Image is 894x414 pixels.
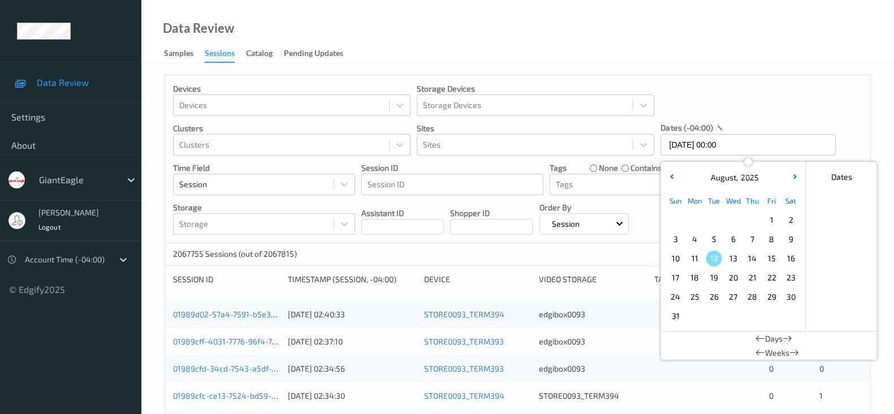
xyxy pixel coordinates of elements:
[704,268,723,287] div: Choose Tuesday August 19 of 2025
[666,249,685,268] div: Choose Sunday August 10 of 2025
[765,347,789,359] span: Weeks
[763,289,779,305] span: 29
[762,210,781,230] div: Choose Friday August 01 of 2025
[288,390,416,402] div: [DATE] 02:34:30
[288,336,416,347] div: [DATE] 02:37:10
[288,309,416,320] div: [DATE] 02:40:33
[685,287,704,307] div: Choose Monday August 25 of 2025
[762,307,781,326] div: Choose Friday September 05 of 2025
[769,364,774,373] span: 0
[783,212,798,228] span: 2
[762,287,781,307] div: Choose Friday August 29 of 2025
[704,210,723,230] div: Choose Tuesday July 29 of 2025
[744,270,760,286] span: 21
[706,231,722,247] span: 5
[539,202,629,213] p: Order By
[539,336,646,347] div: edgibox0093
[173,309,327,319] a: 01989d02-57a4-7591-b5e3-07eca4a45109
[742,268,762,287] div: Choose Thursday August 21 of 2025
[205,46,246,63] a: Sessions
[781,210,800,230] div: Choose Saturday August 02 of 2025
[685,307,704,326] div: Choose Monday September 01 of 2025
[246,46,284,62] a: Catalog
[725,251,741,266] span: 13
[667,251,683,266] span: 10
[783,251,798,266] span: 16
[599,162,618,174] label: none
[781,191,800,210] div: Sat
[765,333,783,344] span: Days
[686,251,702,266] span: 11
[819,364,824,373] span: 0
[742,249,762,268] div: Choose Thursday August 14 of 2025
[723,307,742,326] div: Choose Wednesday September 03 of 2025
[666,230,685,249] div: Choose Sunday August 03 of 2025
[723,249,742,268] div: Choose Wednesday August 13 of 2025
[173,202,355,213] p: Storage
[173,337,319,346] a: 01989cff-4031-7776-96f4-7dce140b9197
[744,231,760,247] span: 7
[173,248,297,260] p: 2067755 Sessions (out of 2067815)
[173,274,280,285] div: Session ID
[284,48,343,62] div: Pending Updates
[173,391,319,400] a: 01989cfc-ce13-7524-bd59-efdf958d1fcc
[173,83,411,94] p: Devices
[450,208,533,219] p: Shopper ID
[660,122,712,133] p: dates (-04:00)
[417,123,654,134] p: Sites
[706,251,722,266] span: 12
[246,48,273,62] div: Catalog
[539,390,646,402] div: STORE0093_TERM394
[173,364,322,373] a: 01989cfd-34cd-7543-a5df-79fd786966f3
[667,270,683,286] span: 17
[550,162,567,174] p: Tags
[685,191,704,210] div: Mon
[424,364,504,373] a: STORE0093_TERM393
[685,268,704,287] div: Choose Monday August 18 of 2025
[424,391,504,400] a: STORE0093_TERM394
[781,287,800,307] div: Choose Saturday August 30 of 2025
[723,210,742,230] div: Choose Wednesday July 30 of 2025
[164,46,205,62] a: Samples
[762,191,781,210] div: Fri
[723,287,742,307] div: Choose Wednesday August 27 of 2025
[763,270,779,286] span: 22
[742,210,762,230] div: Choose Thursday July 31 of 2025
[742,287,762,307] div: Choose Thursday August 28 of 2025
[666,210,685,230] div: Choose Sunday July 27 of 2025
[783,289,798,305] span: 30
[630,162,677,174] label: contains any
[723,230,742,249] div: Choose Wednesday August 06 of 2025
[666,191,685,210] div: Sun
[424,337,504,346] a: STORE0093_TERM393
[723,268,742,287] div: Choose Wednesday August 20 of 2025
[706,289,722,305] span: 26
[783,231,798,247] span: 9
[742,191,762,210] div: Thu
[704,191,723,210] div: Tue
[781,230,800,249] div: Choose Saturday August 09 of 2025
[762,230,781,249] div: Choose Friday August 08 of 2025
[742,230,762,249] div: Choose Thursday August 07 of 2025
[806,166,876,188] div: Dates
[742,307,762,326] div: Choose Thursday September 04 of 2025
[783,270,798,286] span: 23
[667,231,683,247] span: 3
[763,251,779,266] span: 15
[762,268,781,287] div: Choose Friday August 22 of 2025
[173,123,411,134] p: Clusters
[417,83,654,94] p: Storage Devices
[706,270,722,286] span: 19
[654,274,761,285] div: Tags
[763,231,779,247] span: 8
[666,268,685,287] div: Choose Sunday August 17 of 2025
[769,391,774,400] span: 0
[288,363,416,374] div: [DATE] 02:34:56
[539,363,646,374] div: edgibox0093
[539,309,646,320] div: edgibox0093
[704,249,723,268] div: Choose Tuesday August 12 of 2025
[781,307,800,326] div: Choose Saturday September 06 of 2025
[424,274,531,285] div: Device
[744,251,760,266] span: 14
[744,289,760,305] span: 28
